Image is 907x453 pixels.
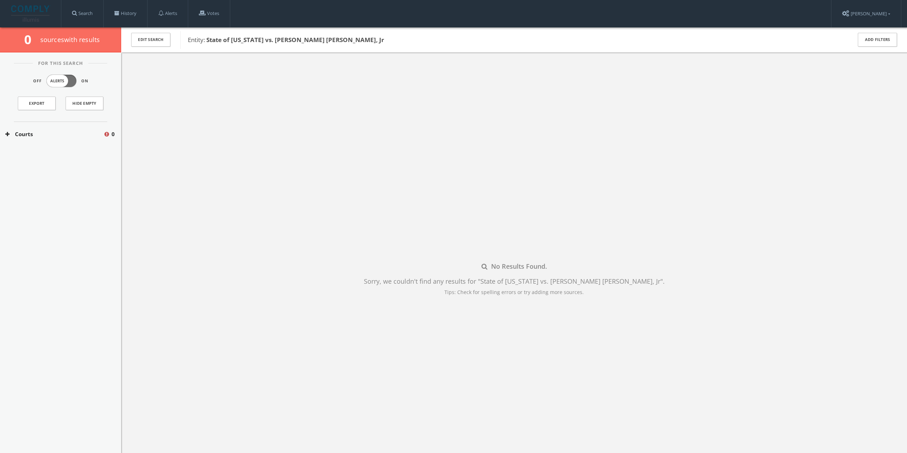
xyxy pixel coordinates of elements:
button: Edit Search [131,33,170,47]
a: Export [18,97,56,110]
span: For This Search [33,60,88,67]
span: 0 [24,31,37,48]
button: Courts [5,130,103,138]
img: illumis [11,5,51,22]
span: 0 [112,130,115,138]
span: source s with results [40,35,100,44]
div: No Results Found. [364,262,665,271]
div: Tips: Check for spelling errors or try adding more sources. [364,288,665,296]
div: Sorry, we couldn't find any results for " State of [US_STATE] vs. [PERSON_NAME] [PERSON_NAME], Jr... [364,277,665,286]
b: State of [US_STATE] vs. [PERSON_NAME] [PERSON_NAME], Jr [206,36,384,44]
span: Off [33,78,42,84]
button: Add Filters [858,33,897,47]
span: Entity: [188,36,384,44]
span: On [81,78,88,84]
button: Hide Empty [66,97,103,110]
